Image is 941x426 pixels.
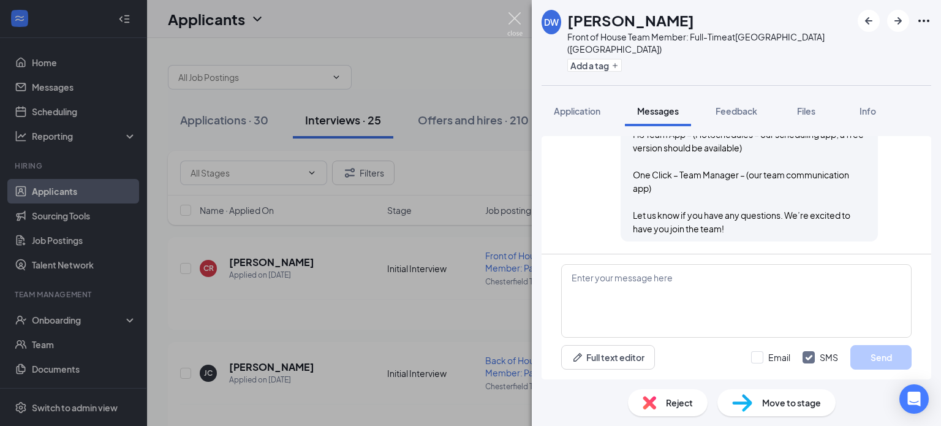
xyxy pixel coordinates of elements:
[916,13,931,28] svg: Ellipses
[567,59,622,72] button: PlusAdd a tag
[716,105,757,116] span: Feedback
[899,384,929,414] div: Open Intercom Messenger
[858,10,880,32] button: ArrowLeftNew
[561,345,655,370] button: Full text editorPen
[850,345,912,370] button: Send
[797,105,815,116] span: Files
[567,31,852,55] div: Front of House Team Member: Full-Time at [GEOGRAPHIC_DATA] ([GEOGRAPHIC_DATA])
[554,105,600,116] span: Application
[637,105,679,116] span: Messages
[666,396,693,409] span: Reject
[762,396,821,409] span: Move to stage
[611,62,619,69] svg: Plus
[891,13,905,28] svg: ArrowRight
[544,16,559,28] div: DW
[567,10,694,31] h1: [PERSON_NAME]
[861,13,876,28] svg: ArrowLeftNew
[887,10,909,32] button: ArrowRight
[860,105,876,116] span: Info
[572,351,584,363] svg: Pen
